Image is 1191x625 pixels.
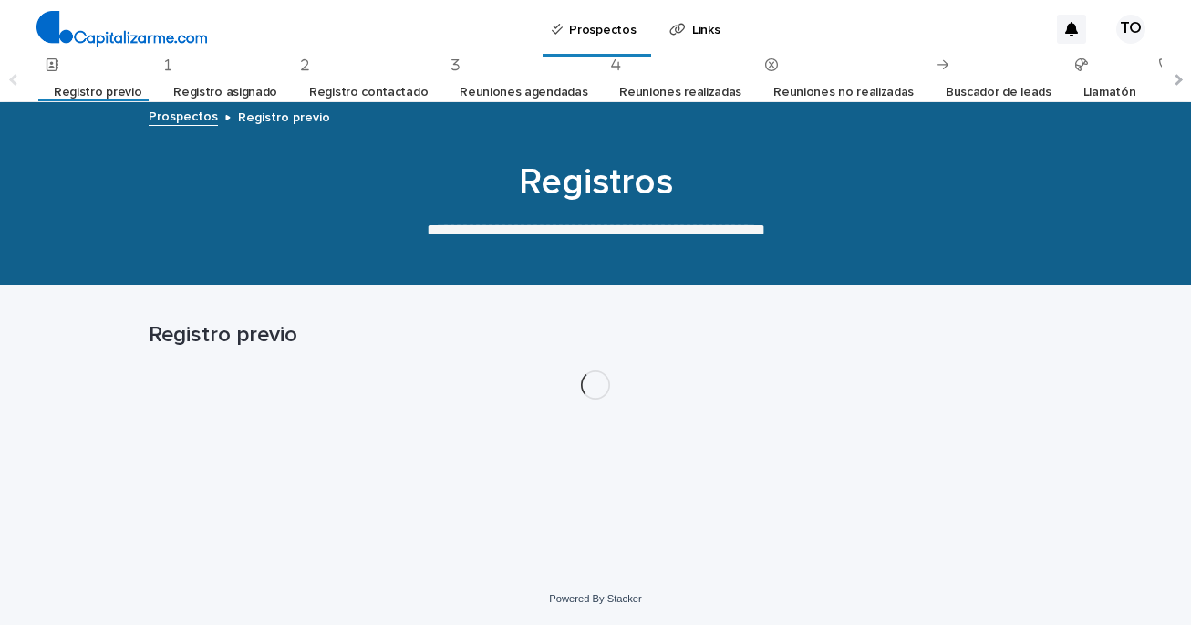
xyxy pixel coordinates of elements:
p: Registro previo [238,106,330,126]
a: Registro contactado [309,71,428,114]
img: 4arMvv9wSvmHTHbXwTim [36,11,207,47]
a: Prospectos [149,105,218,126]
a: Buscador de leads [946,71,1051,114]
a: Reuniones agendadas [460,71,587,114]
a: Llamatón [1083,71,1136,114]
a: Powered By Stacker [549,593,641,604]
a: Reuniones no realizadas [773,71,914,114]
a: Reuniones realizadas [619,71,741,114]
a: Registro asignado [173,71,277,114]
a: Registro previo [54,71,141,114]
h1: Registro previo [149,322,1042,349]
div: TO [1116,15,1145,44]
h1: Registros [149,161,1042,204]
